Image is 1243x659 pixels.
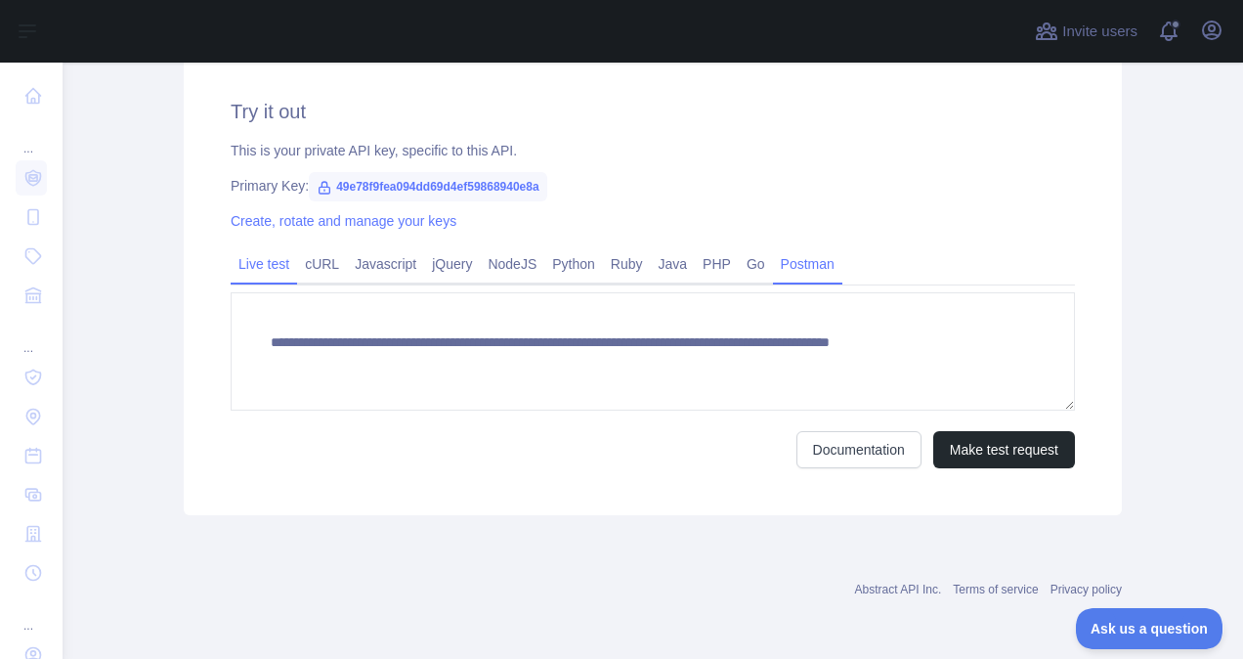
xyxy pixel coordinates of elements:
button: Invite users [1031,16,1141,47]
iframe: Toggle Customer Support [1076,608,1223,649]
button: Make test request [933,431,1075,468]
a: Postman [773,248,842,280]
div: Primary Key: [231,176,1075,196]
a: Create, rotate and manage your keys [231,213,456,229]
a: Ruby [603,248,651,280]
a: Live test [231,248,297,280]
div: ... [16,594,47,634]
a: jQuery [424,248,480,280]
a: Python [544,248,603,280]
h2: Try it out [231,98,1075,125]
span: 49e78f9fea094dd69d4ef59868940e8a [309,172,547,201]
a: Documentation [796,431,922,468]
div: ... [16,117,47,156]
div: This is your private API key, specific to this API. [231,141,1075,160]
a: Javascript [347,248,424,280]
a: Terms of service [953,583,1038,596]
a: Abstract API Inc. [855,583,942,596]
a: PHP [695,248,739,280]
a: cURL [297,248,347,280]
span: Invite users [1062,21,1137,43]
a: Go [739,248,773,280]
div: ... [16,317,47,356]
a: NodeJS [480,248,544,280]
a: Java [651,248,696,280]
a: Privacy policy [1050,583,1122,596]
